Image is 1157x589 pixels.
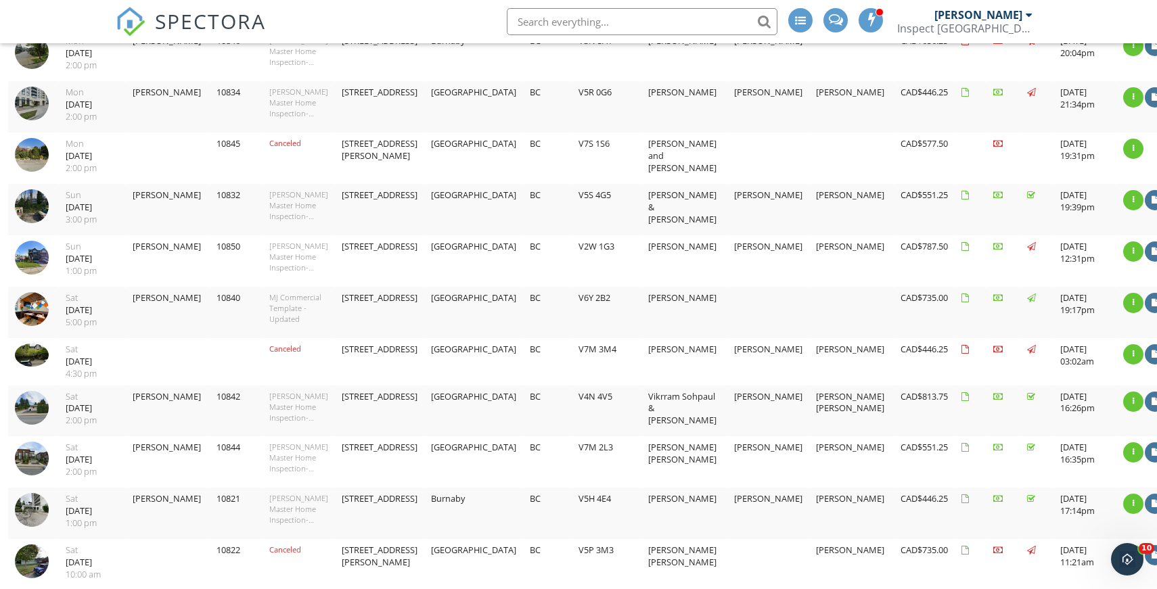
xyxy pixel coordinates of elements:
td: Burnaby [424,30,523,81]
td: [PERSON_NAME] [809,81,894,133]
div: Sun [66,189,119,202]
td: CAD$787.50 [894,235,955,287]
div: Canceled [269,344,328,354]
td: V7S 1S6 [572,133,641,184]
div: 2:00 pm [66,162,119,174]
div: [DATE] [66,202,119,214]
td: BC [523,235,572,287]
div: 5:00 pm [66,316,119,329]
img: The Best Home Inspection Software - Spectora [116,7,145,37]
td: [PERSON_NAME] [641,287,727,338]
td: [PERSON_NAME] [641,235,727,287]
td: V5H 4E4 [572,488,641,539]
td: 10821 [210,488,263,539]
div: [PERSON_NAME] Master Home Inspection-Udpated [269,493,328,525]
div: Canceled [269,544,328,555]
td: V7M 3M4 [572,338,641,385]
td: 10846 [210,30,263,81]
img: streetview [15,493,49,527]
img: streetview [15,442,49,475]
div: Sat [66,544,119,557]
td: V7M 2L3 [572,436,641,488]
img: streetview [15,87,49,120]
td: V6Y 2B2 [572,287,641,338]
td: [PERSON_NAME] [126,184,210,235]
div: Sat [66,344,119,356]
span: SPECTORA [155,7,266,35]
td: [DATE] 19:17pm [1053,287,1116,338]
td: V2W 1G3 [572,235,641,287]
div: 1:00 pm [66,265,119,277]
div: [DATE] [66,402,119,415]
img: streetview [15,189,49,223]
td: [PERSON_NAME] [126,488,210,539]
div: [DATE] [66,304,119,316]
td: CAD$813.75 [894,385,955,437]
td: [STREET_ADDRESS] [335,30,424,81]
div: [PERSON_NAME] Master Home Inspection-Udpated [269,241,328,273]
td: [DATE] 17:14pm [1053,488,1116,539]
td: [PERSON_NAME] [727,30,809,81]
div: [DATE] [66,356,119,368]
td: [PERSON_NAME] [126,235,210,287]
td: [DATE] 20:04pm [1053,30,1116,81]
td: [PERSON_NAME] [641,81,727,133]
td: [PERSON_NAME] [809,436,894,488]
div: [PERSON_NAME] Master Home Inspection-Udpated [269,87,328,119]
td: [PERSON_NAME] [641,488,727,539]
td: [DATE] 21:34pm [1053,81,1116,133]
td: [PERSON_NAME] [727,81,809,133]
td: CAD$735.00 [894,287,955,338]
td: [PERSON_NAME] [727,184,809,235]
img: streetview [15,241,49,275]
div: 4:30 pm [66,368,119,380]
td: Vikrram Sohpaul & [PERSON_NAME] [641,385,727,437]
td: 10842 [210,385,263,437]
td: CAD$577.50 [894,133,955,184]
td: [STREET_ADDRESS] [335,81,424,133]
td: [STREET_ADDRESS] [335,338,424,385]
td: [STREET_ADDRESS] [335,287,424,338]
td: [STREET_ADDRESS] [335,436,424,488]
td: [DATE] 19:31pm [1053,133,1116,184]
img: streetview [15,292,49,326]
td: CAD$656.25 [894,30,955,81]
td: [DATE] 16:26pm [1053,385,1116,437]
div: Mon [66,87,119,99]
span: 10 [1139,543,1154,554]
td: [PERSON_NAME] [727,235,809,287]
td: [DATE] 19:39pm [1053,184,1116,235]
td: CAD$551.25 [894,436,955,488]
td: [GEOGRAPHIC_DATA] [424,235,523,287]
td: [PERSON_NAME] [809,235,894,287]
td: [GEOGRAPHIC_DATA] [424,133,523,184]
td: [PERSON_NAME] [PERSON_NAME] [641,436,727,488]
td: [GEOGRAPHIC_DATA] [424,184,523,235]
td: 10840 [210,287,263,338]
td: BC [523,184,572,235]
img: streetview [15,544,49,578]
div: Sat [66,292,119,304]
div: Canceled [269,138,328,149]
img: streetview [15,35,49,69]
td: Burnaby [424,488,523,539]
div: MJ Commercial Template - Updated [269,292,328,325]
td: [STREET_ADDRESS] [335,235,424,287]
td: [PERSON_NAME] [641,30,727,81]
input: Search everything... [507,8,777,35]
td: BC [523,385,572,437]
td: [GEOGRAPHIC_DATA] [424,81,523,133]
td: CAD$446.25 [894,488,955,539]
div: [DATE] [66,505,119,517]
td: [GEOGRAPHIC_DATA] [424,338,523,385]
div: Sat [66,442,119,454]
td: [PERSON_NAME] & [PERSON_NAME] [641,184,727,235]
td: [PERSON_NAME] [727,385,809,437]
div: [PERSON_NAME] Master Home Inspection-Udpated [269,442,328,474]
div: 2:00 pm [66,111,119,123]
td: [PERSON_NAME] [126,385,210,437]
img: streetview [15,344,49,367]
td: [GEOGRAPHIC_DATA] [424,385,523,437]
td: [PERSON_NAME] [PERSON_NAME] [809,385,894,437]
div: Sun [66,241,119,253]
